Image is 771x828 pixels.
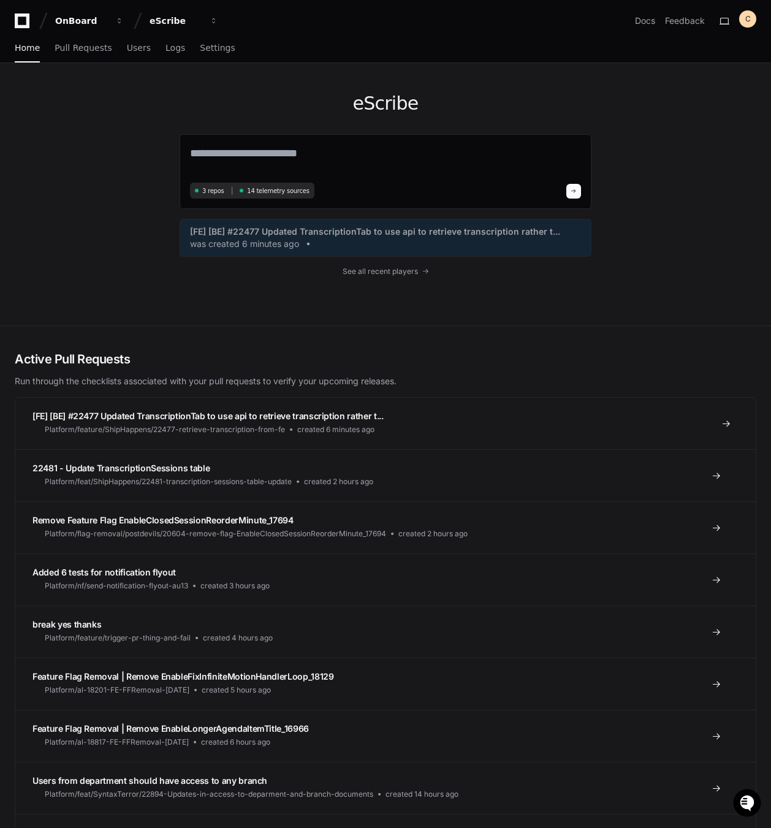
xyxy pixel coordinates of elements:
[15,710,756,762] a: Feature Flag Removal | Remove EnableLongerAgendaItemTitle_16966Platform/al-18817-FE-FFRemoval-[DA...
[32,515,294,525] span: Remove Feature Flag EnableClosedSessionReorderMinute_17694
[739,10,756,28] button: C
[200,34,235,63] a: Settings
[180,93,591,115] h1: eScribe
[343,267,418,276] span: See all recent players
[45,477,292,487] span: Platform/feat/ShipHappens/22481-transcription-sessions-table-update
[150,15,202,27] div: eScribe
[180,267,591,276] a: See all recent players
[15,375,756,387] p: Run through the checklists associated with your pull requests to verify your upcoming releases.
[145,10,223,32] button: eScribe
[55,15,108,27] div: OnBoard
[42,104,155,113] div: We're available if you need us!
[32,411,384,421] span: [FE] [BE] #22477 Updated TranscriptionTab to use api to retrieve transcription rather t...
[32,775,267,786] span: Users from department should have access to any branch
[127,34,151,63] a: Users
[202,186,224,196] span: 3 repos
[190,226,560,238] span: [FE] [BE] #22477 Updated TranscriptionTab to use api to retrieve transcription rather t...
[45,581,188,591] span: Platform/nf/send-notification-flyout-au13
[55,44,112,51] span: Pull Requests
[203,633,273,643] span: created 4 hours ago
[50,10,129,32] button: OnBoard
[190,226,581,250] a: [FE] [BE] #22477 Updated TranscriptionTab to use api to retrieve transcription rather t...was cre...
[122,129,148,138] span: Pylon
[165,44,185,51] span: Logs
[15,398,756,449] a: [FE] [BE] #22477 Updated TranscriptionTab to use api to retrieve transcription rather t...Platfor...
[12,91,34,113] img: 1736555170064-99ba0984-63c1-480f-8ee9-699278ef63ed
[200,581,270,591] span: created 3 hours ago
[45,737,189,747] span: Platform/al-18817-FE-FFRemoval-[DATE]
[32,723,309,734] span: Feature Flag Removal | Remove EnableLongerAgendaItemTitle_16966
[45,789,373,799] span: Platform/feat/SyntaxTerror/22894-Updates-in-access-to-deparment-and-branch-documents
[247,186,309,196] span: 14 telemetry sources
[208,95,223,110] button: Start new chat
[45,425,285,435] span: Platform/feature/ShipHappens/22477-retrieve-transcription-from-fe
[304,477,373,487] span: created 2 hours ago
[665,15,705,27] button: Feedback
[15,658,756,710] a: Feature Flag Removal | Remove EnableFixInfiniteMotionHandlerLoop_18129Platform/al-18201-FE-FFRemo...
[15,501,756,553] a: Remove Feature Flag EnableClosedSessionReorderMinute_17694Platform/flag-removal/postdevils/20604-...
[732,788,765,821] iframe: Open customer support
[202,685,271,695] span: created 5 hours ago
[42,91,201,104] div: Start new chat
[15,762,756,814] a: Users from department should have access to any branchPlatform/feat/SyntaxTerror/22894-Updates-in...
[127,44,151,51] span: Users
[201,737,270,747] span: created 6 hours ago
[745,14,751,24] h1: C
[165,34,185,63] a: Logs
[55,34,112,63] a: Pull Requests
[15,44,40,51] span: Home
[297,425,374,435] span: created 6 minutes ago
[45,529,386,539] span: Platform/flag-removal/postdevils/20604-remove-flag-EnableClosedSessionReorderMinute_17694
[32,567,176,577] span: Added 6 tests for notification flyout
[86,128,148,138] a: Powered byPylon
[32,463,210,473] span: 22481 - Update TranscriptionSessions table
[398,529,468,539] span: created 2 hours ago
[200,44,235,51] span: Settings
[15,351,756,368] h2: Active Pull Requests
[15,34,40,63] a: Home
[45,633,191,643] span: Platform/feature/trigger-pr-thing-and-fail
[12,12,37,37] img: PlayerZero
[385,789,458,799] span: created 14 hours ago
[12,49,223,69] div: Welcome
[635,15,655,27] a: Docs
[15,449,756,501] a: 22481 - Update TranscriptionSessions tablePlatform/feat/ShipHappens/22481-transcription-sessions-...
[15,553,756,606] a: Added 6 tests for notification flyoutPlatform/nf/send-notification-flyout-au13created 3 hours ago
[190,238,299,250] span: was created 6 minutes ago
[45,685,189,695] span: Platform/al-18201-FE-FFRemoval-[DATE]
[32,619,101,629] span: break yes thanks
[15,606,756,658] a: break yes thanksPlatform/feature/trigger-pr-thing-and-failcreated 4 hours ago
[32,671,334,682] span: Feature Flag Removal | Remove EnableFixInfiniteMotionHandlerLoop_18129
